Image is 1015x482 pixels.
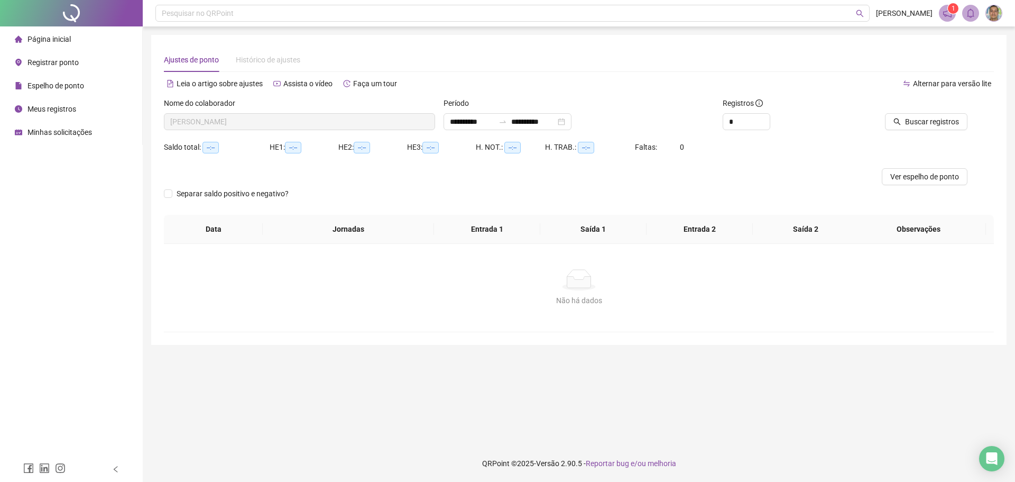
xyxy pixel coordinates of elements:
span: Ver espelho de ponto [890,171,959,183]
span: instagram [55,463,66,474]
th: Entrada 2 [647,215,753,244]
span: Separar saldo positivo e negativo? [172,188,293,199]
span: Reportar bug e/ou melhoria [586,459,676,468]
th: Saída 2 [753,215,859,244]
span: LUCIANO COSME DA SILVA [170,114,429,130]
span: Faça um tour [353,79,397,88]
span: info-circle [755,99,763,107]
span: clock-circle [15,105,22,113]
span: Faltas: [635,143,659,151]
span: 0 [680,143,684,151]
span: search [856,10,864,17]
span: history [343,80,350,87]
span: Registros [723,97,763,109]
th: Saída 1 [540,215,647,244]
div: Não há dados [177,295,981,306]
span: Ajustes de ponto [164,56,219,64]
div: HE 3: [407,141,476,153]
label: Período [444,97,476,109]
img: 67213 [986,5,1002,21]
span: Versão [536,459,559,468]
th: Entrada 1 [434,215,540,244]
span: --:-- [354,142,370,153]
span: Leia o artigo sobre ajustes [177,79,263,88]
th: Observações [851,215,986,244]
span: Minhas solicitações [27,128,92,137]
span: home [15,35,22,43]
span: Meus registros [27,105,76,113]
th: Jornadas [263,215,434,244]
span: facebook [23,463,34,474]
span: linkedin [39,463,50,474]
th: Data [164,215,263,244]
div: HE 1: [270,141,338,153]
span: --:-- [578,142,594,153]
span: 1 [952,5,955,12]
span: Espelho de ponto [27,81,84,90]
span: Página inicial [27,35,71,43]
span: youtube [273,80,281,87]
span: Observações [860,223,977,235]
span: left [112,466,119,473]
button: Ver espelho de ponto [882,168,967,185]
span: --:-- [202,142,219,153]
span: --:-- [285,142,301,153]
span: --:-- [422,142,439,153]
span: file-text [167,80,174,87]
div: H. TRAB.: [545,141,635,153]
footer: QRPoint © 2025 - 2.90.5 - [143,445,1015,482]
span: swap-right [499,117,507,126]
span: notification [943,8,952,18]
span: Assista o vídeo [283,79,333,88]
span: file [15,82,22,89]
div: H. NOT.: [476,141,545,153]
label: Nome do colaborador [164,97,242,109]
span: --:-- [504,142,521,153]
div: HE 2: [338,141,407,153]
span: environment [15,59,22,66]
span: schedule [15,129,22,136]
span: [PERSON_NAME] [876,7,933,19]
div: Open Intercom Messenger [979,446,1004,471]
div: Saldo total: [164,141,270,153]
span: bell [966,8,975,18]
span: Registrar ponto [27,58,79,67]
span: Histórico de ajustes [236,56,300,64]
sup: 1 [948,3,958,14]
span: to [499,117,507,126]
